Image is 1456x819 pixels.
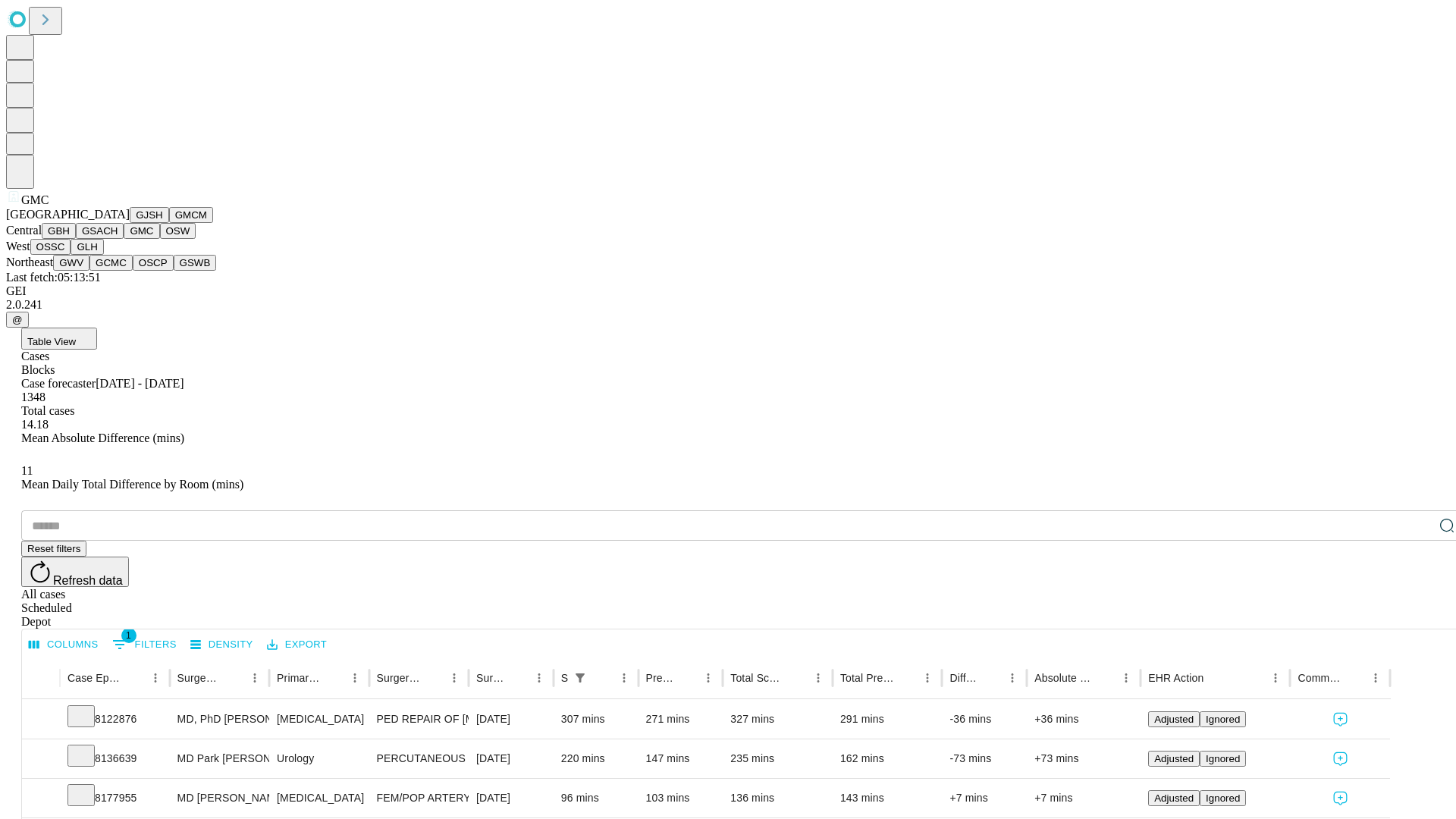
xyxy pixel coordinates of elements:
div: 147 mins [646,739,716,778]
div: 307 mins [561,700,631,739]
button: Adjusted [1148,751,1200,767]
button: Sort [223,667,244,689]
button: Table View [21,328,97,350]
span: [DATE] - [DATE] [96,377,184,390]
button: Menu [698,667,719,689]
button: GBH [42,223,76,239]
button: Sort [592,667,613,689]
button: Sort [323,667,344,689]
div: FEM/POP ARTERY REVASC W/ [MEDICAL_DATA]+[MEDICAL_DATA] [377,779,461,817]
button: Expand [30,746,52,773]
div: 1 active filter [570,667,591,689]
div: [MEDICAL_DATA] [277,700,361,739]
button: GWV [53,255,89,271]
span: Northeast [6,256,53,268]
button: OSCP [133,255,174,271]
button: OSSC [30,239,71,255]
div: MD [PERSON_NAME] [PERSON_NAME] Md [177,779,262,817]
span: Adjusted [1154,753,1194,764]
button: Ignored [1200,751,1246,767]
button: Refresh data [21,557,129,587]
span: GMC [21,193,49,206]
button: Menu [917,667,938,689]
button: Expand [30,786,52,812]
span: Ignored [1206,753,1240,764]
div: -73 mins [949,739,1019,778]
div: PERCUTANEOUS NEPHROSTOLITHOTOMY OVER 2CM [377,739,461,778]
span: 1 [121,628,136,643]
button: Menu [244,667,265,689]
div: 8177955 [67,779,162,817]
button: Sort [422,667,444,689]
button: GMC [124,223,159,239]
div: 8136639 [67,739,162,778]
button: Density [187,633,257,657]
button: Reset filters [21,541,86,557]
div: Difference [949,672,979,684]
button: Ignored [1200,711,1246,727]
button: Menu [613,667,635,689]
span: @ [12,314,23,325]
div: Total Predicted Duration [840,672,895,684]
div: Surgeon Name [177,672,221,684]
div: +7 mins [1034,779,1133,817]
div: [DATE] [476,700,546,739]
button: GCMC [89,255,133,271]
div: Urology [277,739,361,778]
button: Ignored [1200,790,1246,806]
span: [GEOGRAPHIC_DATA] [6,208,130,221]
span: Case forecaster [21,377,96,390]
button: Menu [1116,667,1137,689]
button: Sort [1094,667,1116,689]
button: GJSH [130,207,169,223]
div: Primary Service [277,672,321,684]
span: Reset filters [27,543,80,554]
div: +73 mins [1034,739,1133,778]
button: Sort [1344,667,1365,689]
div: Case Epic Id [67,672,122,684]
span: Adjusted [1154,792,1194,804]
div: -36 mins [949,700,1019,739]
span: Ignored [1206,714,1240,725]
div: Predicted In Room Duration [646,672,676,684]
button: Adjusted [1148,790,1200,806]
span: Table View [27,336,76,347]
button: @ [6,312,29,328]
button: Sort [507,667,529,689]
div: 96 mins [561,779,631,817]
button: Menu [1265,667,1286,689]
span: Adjusted [1154,714,1194,725]
div: 103 mins [646,779,716,817]
button: Sort [981,667,1002,689]
span: Central [6,224,42,237]
div: 162 mins [840,739,935,778]
div: 220 mins [561,739,631,778]
div: 271 mins [646,700,716,739]
div: 235 mins [730,739,825,778]
div: [DATE] [476,739,546,778]
div: PED REPAIR OF [MEDICAL_DATA] OR CARINATUM [377,700,461,739]
div: GEI [6,284,1450,298]
button: Menu [1365,667,1386,689]
button: Export [263,633,331,657]
div: [DATE] [476,779,546,817]
button: Menu [808,667,829,689]
div: 143 mins [840,779,935,817]
div: Comments [1298,672,1341,684]
div: Surgery Name [377,672,421,684]
button: Expand [30,707,52,733]
div: 291 mins [840,700,935,739]
span: West [6,240,30,253]
button: Menu [529,667,550,689]
button: Sort [676,667,698,689]
span: Refresh data [53,574,123,587]
button: Menu [444,667,465,689]
button: GSWB [174,255,217,271]
button: Sort [124,667,145,689]
div: 2.0.241 [6,298,1450,312]
div: MD, PhD [PERSON_NAME] [PERSON_NAME] Md Phd [177,700,262,739]
button: Menu [344,667,366,689]
div: +36 mins [1034,700,1133,739]
button: Sort [1205,667,1226,689]
span: Mean Daily Total Difference by Room (mins) [21,478,243,491]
